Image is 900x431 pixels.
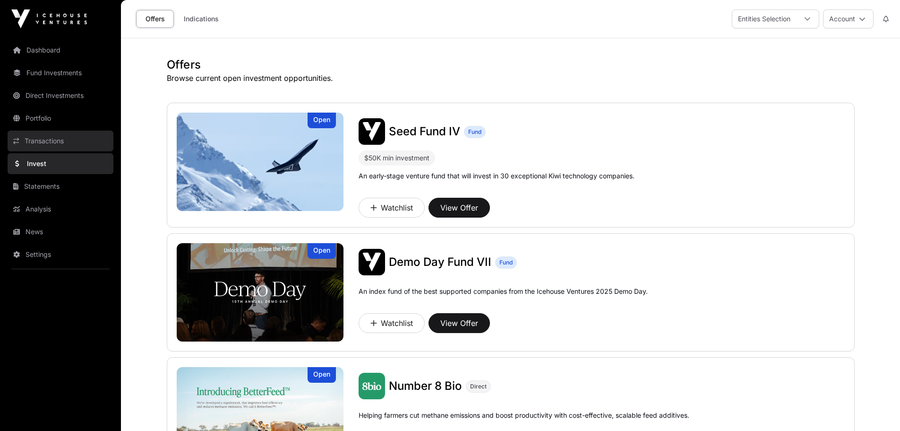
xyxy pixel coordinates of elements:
span: Seed Fund IV [389,124,460,138]
img: Icehouse Ventures Logo [11,9,87,28]
div: Open [308,243,336,259]
a: Seed Fund IV [389,124,460,139]
img: Demo Day Fund VII [177,243,344,342]
span: Number 8 Bio [389,379,462,393]
button: Account [823,9,874,28]
a: Fund Investments [8,62,113,83]
a: Demo Day Fund VII [389,255,491,270]
a: Indications [178,10,225,28]
div: Open [308,367,336,383]
img: Seed Fund IV [359,118,385,145]
a: Demo Day Fund VIIOpen [177,243,344,342]
span: Direct [470,383,487,390]
img: Demo Day Fund VII [359,249,385,275]
iframe: Chat Widget [853,386,900,431]
span: Fund [468,128,481,136]
a: Settings [8,244,113,265]
button: Watchlist [359,313,425,333]
div: $50K min investment [364,152,429,164]
a: Transactions [8,131,113,151]
a: Offers [136,10,174,28]
button: Watchlist [359,198,425,218]
a: Analysis [8,199,113,220]
img: Number 8 Bio [359,373,385,399]
span: Demo Day Fund VII [389,255,491,269]
a: Dashboard [8,40,113,61]
div: Entities Selection [732,10,796,28]
a: News [8,221,113,242]
span: Fund [499,259,513,266]
div: Open [308,113,336,128]
p: An index fund of the best supported companies from the Icehouse Ventures 2025 Demo Day. [359,287,648,296]
p: An early-stage venture fund that will invest in 30 exceptional Kiwi technology companies. [359,171,634,181]
a: Portfolio [8,108,113,129]
h1: Offers [167,57,855,72]
a: Statements [8,176,113,197]
a: Number 8 Bio [389,378,462,394]
button: View Offer [429,313,490,333]
p: Browse current open investment opportunities. [167,72,855,84]
img: Seed Fund IV [177,113,344,211]
a: Direct Investments [8,85,113,106]
button: View Offer [429,198,490,218]
a: Invest [8,153,113,174]
a: Seed Fund IVOpen [177,113,344,211]
div: $50K min investment [359,150,435,166]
